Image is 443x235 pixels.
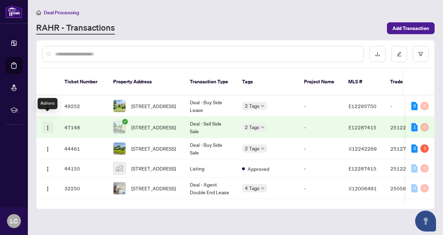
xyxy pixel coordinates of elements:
td: 44155 [59,159,108,178]
span: 2 Tags [245,123,259,131]
span: [STREET_ADDRESS] [131,145,176,152]
td: 2512262 [385,159,434,178]
span: filter [418,52,423,56]
td: 2512262 [385,117,434,138]
span: E12287415 [349,165,376,172]
span: [STREET_ADDRESS] [131,123,176,131]
div: 0 [420,184,429,192]
img: thumbnail-img [114,121,125,133]
td: Deal - Agent Double End Lease [184,178,236,199]
td: 2505661 [385,178,434,199]
td: - [298,159,343,178]
td: 32250 [59,178,108,199]
span: E12295750 [349,103,376,109]
td: Deal - Buy Side Sale [184,138,236,159]
td: - [298,117,343,138]
button: Open asap [415,211,436,232]
span: [STREET_ADDRESS] [131,184,176,192]
th: Project Name [298,68,343,96]
div: 0 [420,164,429,173]
button: edit [391,46,407,62]
button: filter [413,46,429,62]
span: download [375,52,380,56]
img: Logo [45,146,50,152]
img: Logo [45,186,50,192]
span: X12242269 [349,145,377,152]
th: Transaction Type [184,68,236,96]
span: down [261,187,264,190]
td: - [298,96,343,117]
img: thumbnail-img [114,100,125,112]
img: thumbnail-img [114,143,125,154]
img: logo [6,5,22,18]
span: edit [397,52,402,56]
td: 47148 [59,117,108,138]
div: 1 [411,123,418,131]
span: down [261,126,264,129]
td: - [298,138,343,159]
button: Logo [42,163,53,174]
a: RAHR - Transactions [36,22,115,35]
td: - [298,178,343,199]
div: 3 [420,144,429,153]
span: [STREET_ADDRESS] [131,165,176,172]
div: 9 [411,102,418,110]
span: 4 Tags [245,184,259,192]
span: [STREET_ADDRESS] [131,102,176,110]
td: 44461 [59,138,108,159]
th: Property Address [108,68,184,96]
span: X12006491 [349,185,377,191]
td: Deal - Buy Side Lease [184,96,236,117]
div: 3 [411,144,418,153]
td: Deal - Sell Side Sale [184,117,236,138]
span: check-circle [122,119,128,124]
div: Actions [38,98,57,109]
div: 0 [411,184,418,192]
span: Approved [248,165,269,173]
td: 2512746 [385,138,434,159]
span: down [261,147,264,150]
img: Logo [45,166,50,172]
td: 49252 [59,96,108,117]
th: Tags [236,68,298,96]
th: Ticket Number [59,68,108,96]
span: Deal Processing [44,9,79,16]
th: MLS # [343,68,384,96]
span: down [261,104,264,108]
img: thumbnail-img [114,162,125,174]
button: download [370,46,386,62]
span: 2 Tags [245,102,259,110]
div: 0 [420,123,429,131]
button: Logo [42,143,53,154]
button: Add Transaction [387,22,435,34]
img: Logo [45,125,50,131]
div: 0 [420,102,429,110]
span: E12287415 [349,124,376,130]
span: home [36,10,41,15]
td: - [385,96,434,117]
span: 2 Tags [245,144,259,152]
td: Listing [184,159,236,178]
div: 0 [411,164,418,173]
th: Trade Number [384,68,433,96]
button: Logo [42,183,53,194]
button: Logo [42,122,53,133]
span: LC [10,216,18,226]
span: Add Transaction [393,23,429,34]
img: thumbnail-img [114,182,125,194]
